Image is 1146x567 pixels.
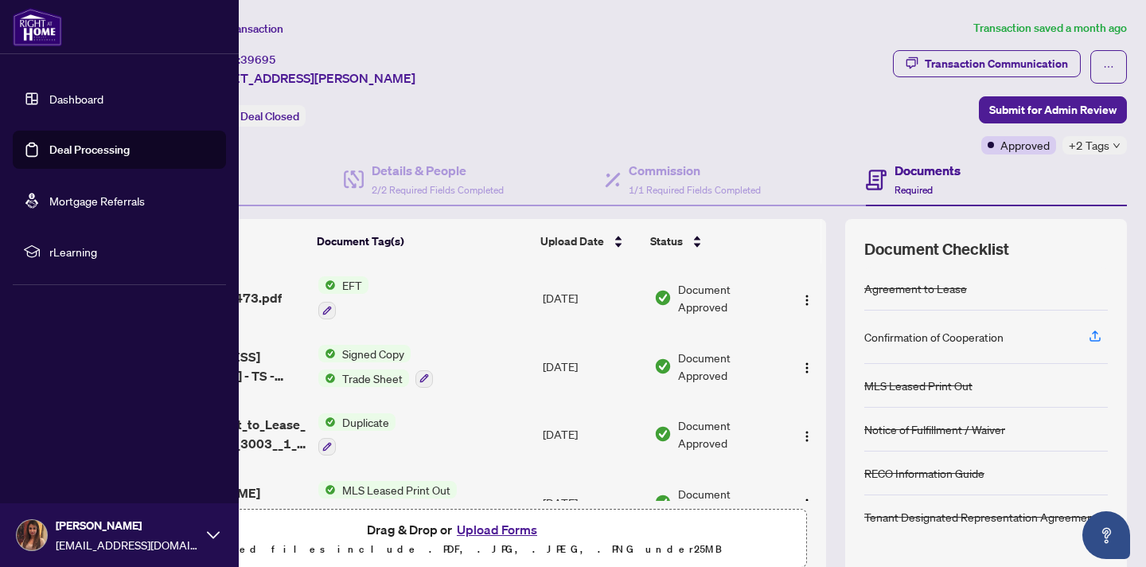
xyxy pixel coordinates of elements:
[49,92,103,106] a: Dashboard
[678,280,781,315] span: Document Approved
[56,517,199,534] span: [PERSON_NAME]
[198,22,283,36] span: View Transaction
[678,485,781,520] span: Document Approved
[197,105,306,127] div: Status:
[678,416,781,452] span: Document Approved
[318,413,396,456] button: Status IconDuplicate
[794,354,820,379] button: Logo
[318,413,336,431] img: Status Icon
[49,143,130,157] a: Deal Processing
[629,161,761,180] h4: Commission
[318,481,457,524] button: Status IconMLS Leased Print Out
[240,109,299,123] span: Deal Closed
[629,184,761,196] span: 1/1 Required Fields Completed
[801,498,813,510] img: Logo
[654,358,672,375] img: Document Status
[989,97,1117,123] span: Submit for Admin Review
[49,194,145,208] a: Mortgage Referrals
[979,96,1127,123] button: Submit for Admin Review
[372,184,504,196] span: 2/2 Required Fields Completed
[1082,511,1130,559] button: Open asap
[895,184,933,196] span: Required
[864,420,1005,438] div: Notice of Fulfillment / Waiver
[794,490,820,515] button: Logo
[1000,136,1050,154] span: Approved
[534,219,645,264] th: Upload Date
[864,377,973,394] div: MLS Leased Print Out
[864,464,984,482] div: RECO Information Guide
[864,508,1097,526] div: Tenant Designated Representation Agreement
[13,8,62,46] img: logo
[112,540,797,559] p: Supported files include .PDF, .JPG, .JPEG, .PNG under 25 MB
[794,421,820,447] button: Logo
[336,345,411,362] span: Signed Copy
[318,276,368,319] button: Status IconEFT
[336,370,409,387] span: Trade Sheet
[197,68,415,88] span: [STREET_ADDRESS][PERSON_NAME]
[452,519,542,540] button: Upload Forms
[925,51,1068,76] div: Transaction Communication
[318,345,433,388] button: Status IconSigned CopyStatus IconTrade Sheet
[367,519,542,540] span: Drag & Drop or
[1103,61,1114,72] span: ellipsis
[536,401,648,469] td: [DATE]
[336,413,396,431] span: Duplicate
[650,233,683,250] span: Status
[1113,142,1121,150] span: down
[1069,136,1109,154] span: +2 Tags
[540,233,604,250] span: Upload Date
[644,219,782,264] th: Status
[318,345,336,362] img: Status Icon
[318,481,336,499] img: Status Icon
[973,19,1127,37] article: Transaction saved a month ago
[318,276,336,294] img: Status Icon
[794,285,820,311] button: Logo
[336,276,368,294] span: EFT
[49,243,215,260] span: rLearning
[801,362,813,374] img: Logo
[318,370,336,387] img: Status Icon
[864,238,1009,260] span: Document Checklist
[864,328,1004,346] div: Confirmation of Cooperation
[654,425,672,443] img: Document Status
[536,332,648,401] td: [DATE]
[893,50,1081,77] button: Transaction Communication
[56,536,199,553] span: [EMAIL_ADDRESS][DOMAIN_NAME]
[336,481,457,499] span: MLS Leased Print Out
[654,289,672,307] img: Document Status
[678,349,781,384] span: Document Approved
[310,219,534,264] th: Document Tag(s)
[654,494,672,511] img: Document Status
[801,430,813,443] img: Logo
[801,294,813,307] img: Logo
[864,280,967,297] div: Agreement to Lease
[536,264,648,332] td: [DATE]
[17,520,47,550] img: Profile Icon
[372,161,504,180] h4: Details & People
[895,161,961,180] h4: Documents
[536,468,648,537] td: [DATE]
[240,53,276,67] span: 39695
